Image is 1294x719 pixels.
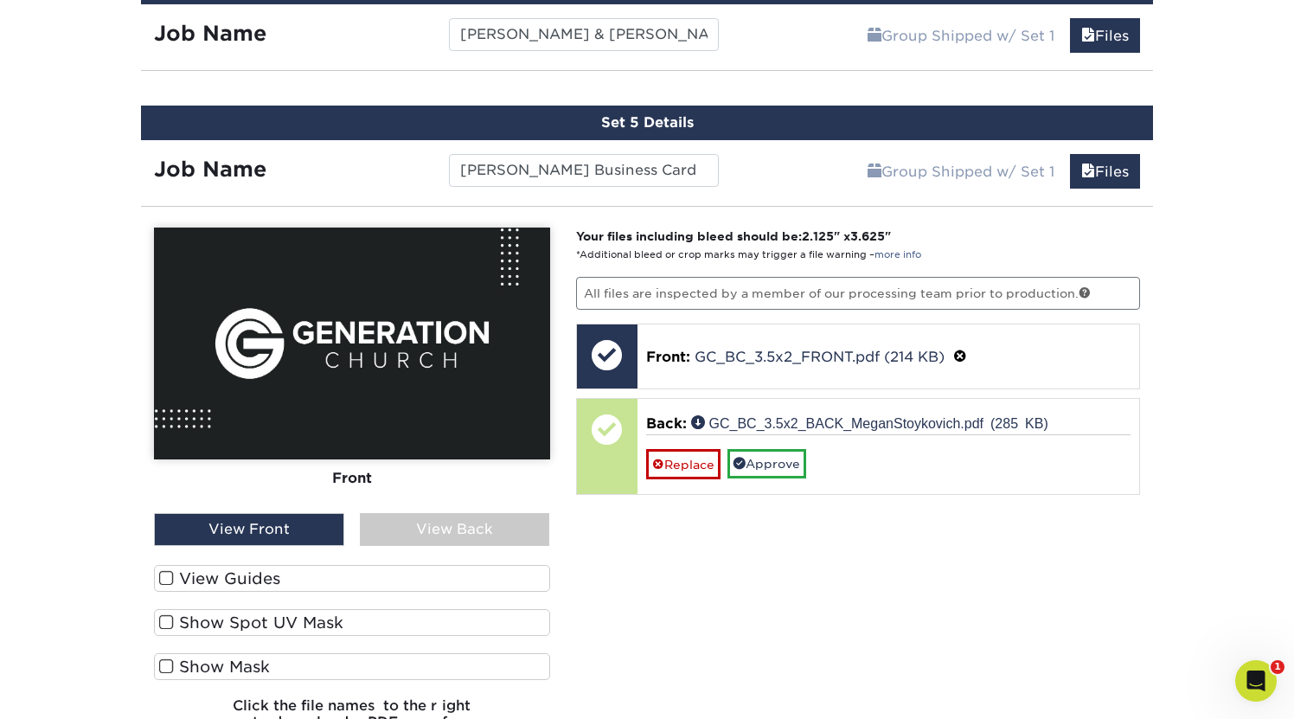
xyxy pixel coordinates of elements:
[4,666,147,713] iframe: Google Customer Reviews
[1235,660,1277,702] iframe: Intercom live chat
[449,154,718,187] input: Enter a job name
[802,229,834,243] span: 2.125
[850,229,885,243] span: 3.625
[1081,28,1095,44] span: files
[646,415,687,432] span: Back:
[856,18,1066,53] a: Group Shipped w/ Set 1
[1070,154,1140,189] a: Files
[154,21,266,46] strong: Job Name
[154,513,344,546] div: View Front
[646,349,690,365] span: Front:
[1070,18,1140,53] a: Files
[154,653,550,680] label: Show Mask
[691,415,1048,429] a: GC_BC_3.5x2_BACK_MeganStoykovich.pdf (285 KB)
[154,157,266,182] strong: Job Name
[576,277,1141,310] p: All files are inspected by a member of our processing team prior to production.
[1081,164,1095,180] span: files
[695,349,945,365] a: GC_BC_3.5x2_FRONT.pdf (214 KB)
[154,609,550,636] label: Show Spot UV Mask
[576,249,921,260] small: *Additional bleed or crop marks may trigger a file warning –
[141,106,1153,140] div: Set 5 Details
[868,164,881,180] span: shipping
[154,565,550,592] label: View Guides
[868,28,881,44] span: shipping
[646,449,721,479] a: Replace
[727,449,806,478] a: Approve
[154,459,550,498] div: Front
[856,154,1066,189] a: Group Shipped w/ Set 1
[360,513,550,546] div: View Back
[1271,660,1284,674] span: 1
[576,229,891,243] strong: Your files including bleed should be: " x "
[874,249,921,260] a: more info
[449,18,718,51] input: Enter a job name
